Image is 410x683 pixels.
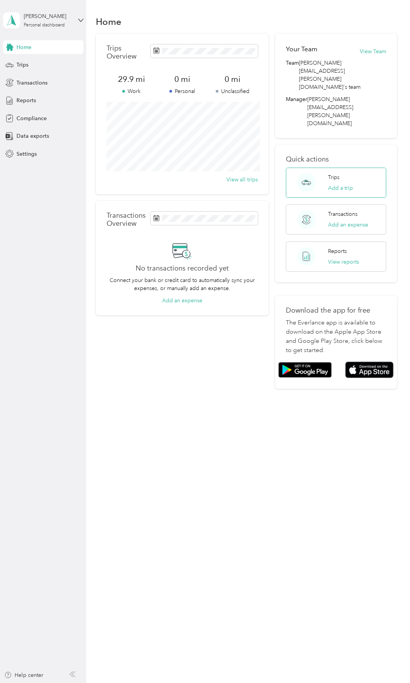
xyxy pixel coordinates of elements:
[307,96,353,127] span: [PERSON_NAME][EMAIL_ADDRESS][PERSON_NAME][DOMAIN_NAME]
[4,671,43,679] button: Help center
[278,362,332,378] img: Google play
[16,61,28,69] span: Trips
[157,74,207,85] span: 0 mi
[328,210,358,218] p: Transactions
[24,23,65,28] div: Personal dashboard
[107,212,147,228] p: Transactions Overview
[286,59,299,91] span: Team
[328,258,359,266] button: View reports
[16,114,47,122] span: Compliance
[328,184,353,192] button: Add a trip
[345,362,394,378] img: App store
[286,155,386,163] p: Quick actions
[328,221,368,229] button: Add an expense
[16,43,31,51] span: Home
[286,44,317,54] h2: Your Team
[16,96,36,104] span: Reports
[107,74,157,85] span: 29.9 mi
[107,276,258,292] p: Connect your bank or credit card to automatically sync your expenses, or manually add an expense.
[207,87,258,95] p: Unclassified
[367,640,410,683] iframe: Everlance-gr Chat Button Frame
[157,87,207,95] p: Personal
[328,247,347,255] p: Reports
[286,95,307,127] span: Manager
[16,150,37,158] span: Settings
[162,297,202,305] button: Add an expense
[360,47,386,55] button: View Team
[107,44,147,60] p: Trips Overview
[226,176,258,184] button: View all trips
[96,18,121,26] h1: Home
[207,74,258,85] span: 0 mi
[107,87,157,95] p: Work
[136,264,229,272] h2: No transactions recorded yet
[286,318,386,355] p: The Everlance app is available to download on the Apple App Store and Google Play Store, click be...
[24,12,72,20] div: [PERSON_NAME]
[299,59,386,91] span: [PERSON_NAME][EMAIL_ADDRESS][PERSON_NAME][DOMAIN_NAME]'s team
[16,132,49,140] span: Data exports
[328,173,339,181] p: Trips
[16,79,48,87] span: Transactions
[286,306,386,315] p: Download the app for free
